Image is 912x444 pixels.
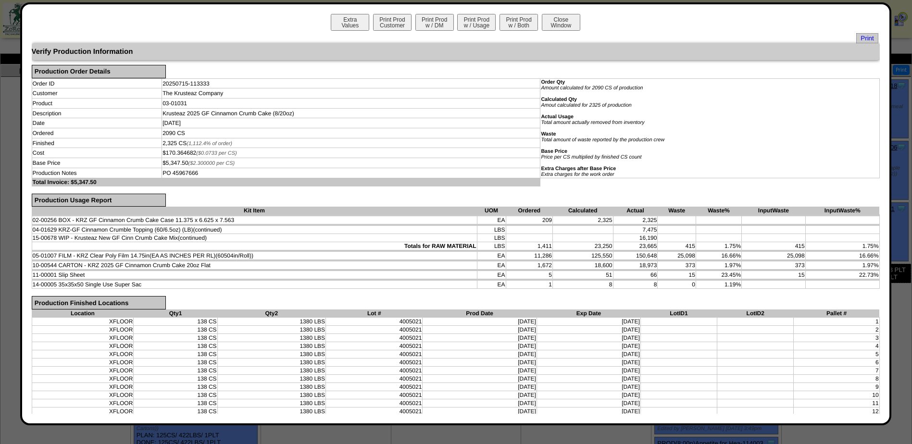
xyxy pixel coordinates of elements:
[134,350,217,358] td: 138 CS
[537,374,640,382] td: [DATE]
[477,216,506,224] td: EA
[537,399,640,407] td: [DATE]
[32,78,162,88] td: Order ID
[794,399,879,407] td: 11
[794,325,879,333] td: 2
[326,309,423,318] th: Lot #
[541,137,664,143] i: Total amount of waste reported by the production crew
[541,166,616,172] b: Extra Charges after Base Price
[32,342,134,350] td: XFLOOR
[134,342,217,350] td: 138 CS
[541,79,565,85] b: Order Qty
[423,358,537,366] td: [DATE]
[794,342,879,350] td: 4
[134,382,217,391] td: 138 CS
[32,261,477,270] td: 10-00544 CARTON - KRZ 2025 GF Cinnamon Crumb Cake 20oz Flat
[326,317,423,325] td: 4005021
[188,160,235,166] span: ($2.300000 per CS)
[794,358,879,366] td: 6
[326,382,423,391] td: 4005021
[477,207,506,215] th: UOM
[217,366,326,374] td: 1380 LBS
[477,281,506,289] td: EA
[162,168,540,178] td: PO 45967666
[541,97,577,102] b: Calculated Qty
[423,317,537,325] td: [DATE]
[553,242,613,250] td: 23,250
[537,342,640,350] td: [DATE]
[423,333,537,342] td: [DATE]
[32,242,477,250] td: Totals for RAW MATERIAL
[541,102,631,108] i: Amout calculated for 2325 of production
[134,407,217,415] td: 138 CS
[613,252,658,260] td: 150,648
[32,309,134,318] th: Location
[415,14,454,31] button: Print Prodw / DM
[162,99,540,109] td: 03-01031
[162,118,540,128] td: [DATE]
[326,391,423,399] td: 4005021
[32,108,162,118] td: Description
[856,33,878,43] a: Print
[805,252,879,260] td: 16.66%
[794,382,879,391] td: 9
[32,118,162,128] td: Date
[541,172,614,177] i: Extra charges for the work order
[32,399,134,407] td: XFLOOR
[537,382,640,391] td: [DATE]
[537,333,640,342] td: [DATE]
[805,271,879,279] td: 22.73%
[162,128,540,138] td: 2090 CS
[162,88,540,99] td: The Krusteaz Company
[794,391,879,399] td: 10
[794,366,879,374] td: 7
[794,333,879,342] td: 3
[696,242,741,250] td: 1.75%
[477,226,506,234] td: LBS
[553,261,613,270] td: 18,600
[805,207,879,215] th: InputWaste%
[217,325,326,333] td: 1380 LBS
[537,366,640,374] td: [DATE]
[32,99,162,109] td: Product
[134,325,217,333] td: 138 CS
[326,399,423,407] td: 4005021
[506,242,552,250] td: 1,411
[541,148,567,154] b: Base Price
[32,178,540,186] td: Total Invoice: $5,347.50
[506,281,552,289] td: 1
[423,325,537,333] td: [DATE]
[32,226,477,234] td: 04-01629 KRZ-GF Cinnamon Crumble Topping (60/6.5oz) (LB)
[187,141,232,147] span: (1,112.4% of order)
[423,350,537,358] td: [DATE]
[162,78,540,88] td: 20250715-113333
[537,309,640,318] th: Exp Date
[613,271,658,279] td: 66
[32,407,134,415] td: XFLOOR
[613,207,658,215] th: Actual
[162,158,540,168] td: $5,347.50
[553,271,613,279] td: 51
[541,22,581,29] a: CloseWindow
[537,317,640,325] td: [DATE]
[805,242,879,250] td: 1.75%
[134,317,217,325] td: 138 CS
[658,271,696,279] td: 15
[217,399,326,407] td: 1380 LBS
[32,158,162,168] td: Base Price
[423,309,537,318] th: Prod Date
[794,317,879,325] td: 1
[32,252,477,260] td: 05-01007 FILM - KRZ Clear Poly Film 14.75in(EA AS INCHES PER RL)(60504in/Roll))
[457,14,496,31] button: Print Prodw / Usage
[32,128,162,138] td: Ordered
[326,342,423,350] td: 4005021
[134,366,217,374] td: 138 CS
[613,281,658,289] td: 8
[32,325,134,333] td: XFLOOR
[32,65,166,78] div: Production Order Details
[423,399,537,407] td: [DATE]
[32,296,166,309] div: Production Finished Locations
[178,234,207,241] span: (continued)
[196,150,237,156] span: ($0.0733 per CS)
[326,366,423,374] td: 4005021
